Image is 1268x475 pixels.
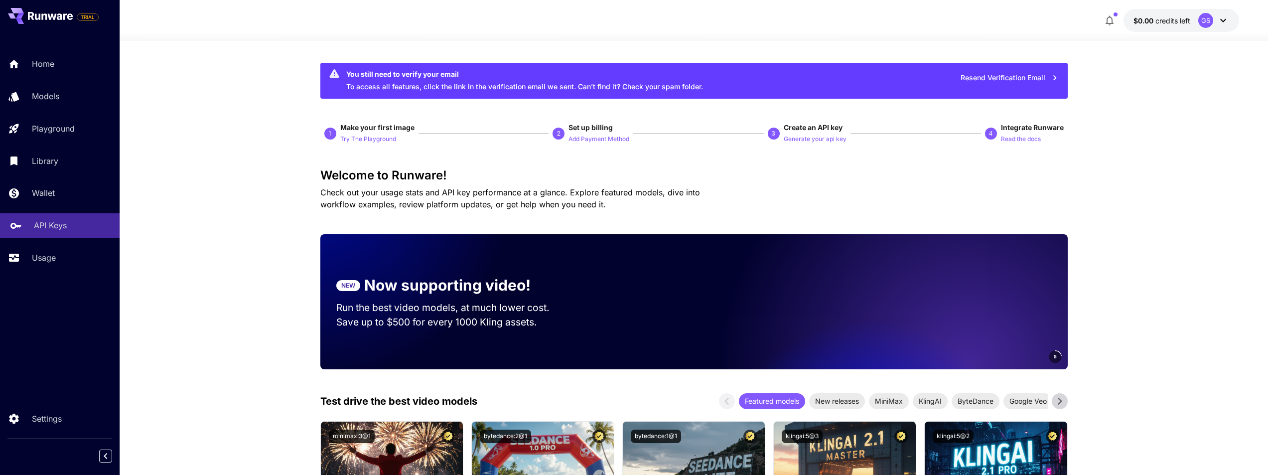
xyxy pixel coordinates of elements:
[364,274,531,297] p: Now supporting video!
[346,66,703,96] div: To access all features, click the link in the verification email we sent. Can’t find it? Check yo...
[952,396,999,406] span: ByteDance
[32,90,59,102] p: Models
[32,187,55,199] p: Wallet
[107,447,120,465] div: Collapse sidebar
[320,187,700,209] span: Check out your usage stats and API key performance at a glance. Explore featured models, dive int...
[913,396,948,406] span: KlingAI
[913,393,948,409] div: KlingAI
[329,430,375,443] button: minimax:3@1
[32,123,75,135] p: Playground
[784,135,846,144] p: Generate your api key
[933,430,974,443] button: klingai:5@2
[320,168,1068,182] h3: Welcome to Runware!
[955,68,1064,88] button: Resend Verification Email
[989,129,992,138] p: 4
[320,394,477,409] p: Test drive the best video models
[568,135,629,144] p: Add Payment Method
[1001,123,1064,132] span: Integrate Runware
[340,135,396,144] p: Try The Playground
[784,133,846,145] button: Generate your api key
[105,58,113,66] img: tab_keywords_by_traffic_grey.svg
[952,393,999,409] div: ByteDance
[28,16,49,24] div: v 4.0.25
[34,219,67,231] p: API Keys
[32,155,58,167] p: Library
[336,315,568,329] p: Save up to $500 for every 1000 Kling assets.
[1046,430,1059,443] button: Certified Model – Vetted for best performance and includes a commercial license.
[32,413,62,425] p: Settings
[341,281,355,290] p: NEW
[809,396,865,406] span: New releases
[1001,135,1041,144] p: Read the docs
[340,123,415,132] span: Make your first image
[1001,133,1041,145] button: Read the docs
[32,252,56,264] p: Usage
[1003,393,1053,409] div: Google Veo
[739,393,805,409] div: Featured models
[41,58,49,66] img: tab_domain_overview_orange.svg
[739,396,805,406] span: Featured models
[16,26,24,34] img: website_grey.svg
[77,13,98,21] span: TRIAL
[1054,353,1057,360] span: 5
[32,58,54,70] p: Home
[116,59,160,65] div: Palavras-chave
[894,430,908,443] button: Certified Model – Vetted for best performance and includes a commercial license.
[26,26,104,34] div: [PERSON_NAME]: [URL]
[568,133,629,145] button: Add Payment Method
[869,393,909,409] div: MiniMax
[782,430,823,443] button: klingai:5@3
[557,129,561,138] p: 2
[784,123,843,132] span: Create an API key
[568,123,613,132] span: Set up billing
[336,301,568,315] p: Run the best video models, at much lower cost.
[16,16,24,24] img: logo_orange.svg
[99,450,112,463] button: Collapse sidebar
[340,133,396,145] button: Try The Playground
[346,69,703,79] div: You still need to verify your email
[480,430,531,443] button: bytedance:2@1
[441,430,455,443] button: Certified Model – Vetted for best performance and includes a commercial license.
[1003,396,1053,406] span: Google Veo
[809,393,865,409] div: New releases
[869,396,909,406] span: MiniMax
[772,129,775,138] p: 3
[592,430,606,443] button: Certified Model – Vetted for best performance and includes a commercial license.
[52,59,76,65] div: Domínio
[631,430,681,443] button: bytedance:1@1
[77,11,99,23] span: Add your payment card to enable full platform functionality.
[743,430,757,443] button: Certified Model – Vetted for best performance and includes a commercial license.
[328,129,332,138] p: 1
